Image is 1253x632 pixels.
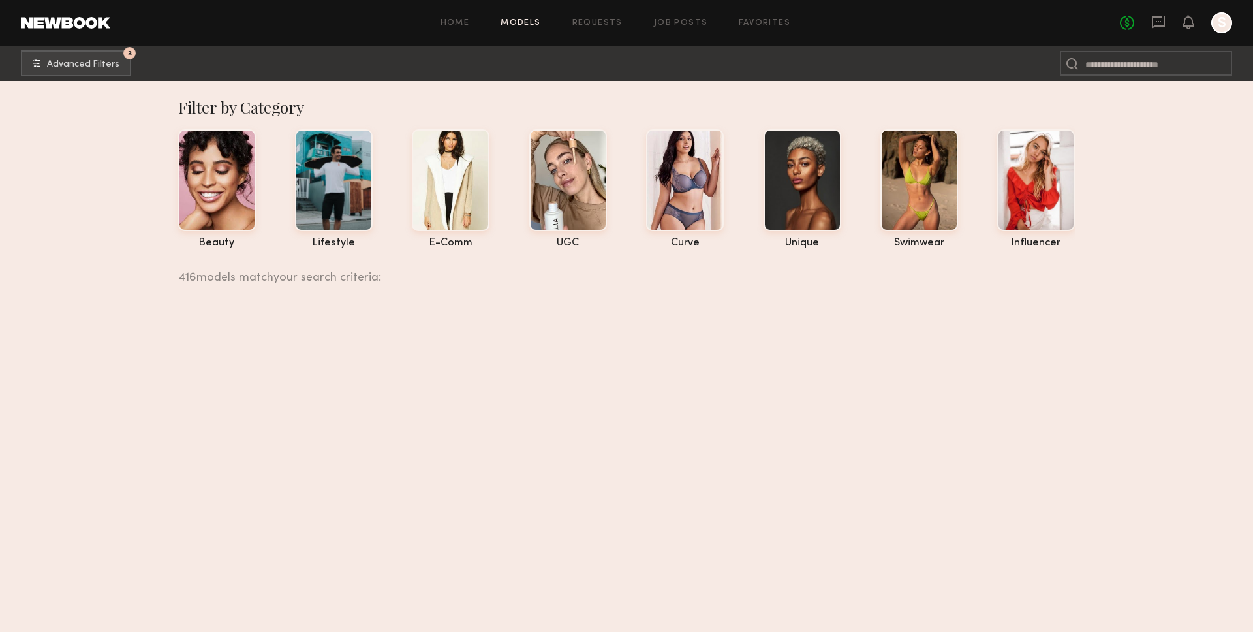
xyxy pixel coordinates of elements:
[1211,12,1232,33] a: S
[572,19,623,27] a: Requests
[21,50,131,76] button: 3Advanced Filters
[178,257,1065,284] div: 416 models match your search criteria:
[501,19,540,27] a: Models
[646,238,724,249] div: curve
[412,238,489,249] div: e-comm
[47,60,119,69] span: Advanced Filters
[880,238,958,249] div: swimwear
[178,97,1075,118] div: Filter by Category
[764,238,841,249] div: unique
[441,19,470,27] a: Home
[739,19,790,27] a: Favorites
[295,238,373,249] div: lifestyle
[178,238,256,249] div: beauty
[529,238,607,249] div: UGC
[654,19,708,27] a: Job Posts
[997,238,1075,249] div: influencer
[128,50,132,56] span: 3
